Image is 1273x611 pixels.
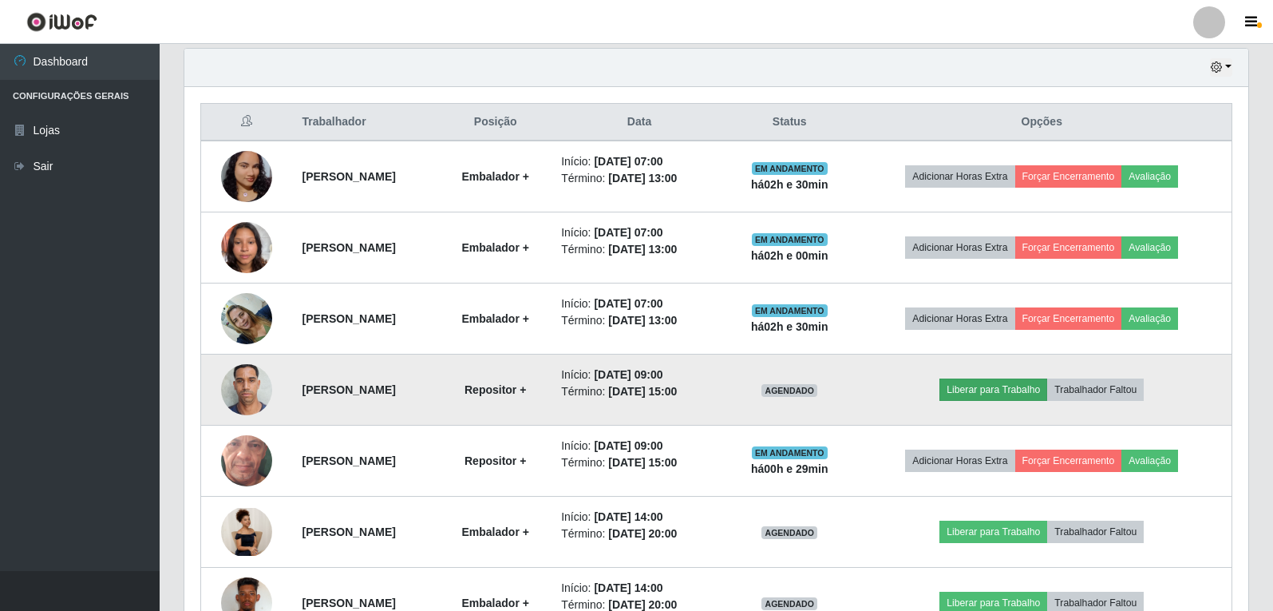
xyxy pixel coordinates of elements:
[302,526,395,538] strong: [PERSON_NAME]
[302,597,395,609] strong: [PERSON_NAME]
[221,508,272,555] img: 1757454184631.jpeg
[608,243,677,256] time: [DATE] 13:00
[594,368,662,381] time: [DATE] 09:00
[461,241,528,254] strong: Embalador +
[561,580,718,597] li: Início:
[751,462,828,475] strong: há 00 h e 29 min
[594,155,662,168] time: [DATE] 07:00
[561,153,718,170] li: Início:
[608,456,677,469] time: [DATE] 15:00
[1015,307,1122,330] button: Forçar Encerramento
[221,213,272,281] img: 1757686315480.jpeg
[905,450,1014,472] button: Adicionar Horas Extra
[561,312,718,329] li: Término:
[302,241,395,254] strong: [PERSON_NAME]
[1121,165,1178,188] button: Avaliação
[761,597,817,610] span: AGENDADO
[594,297,662,310] time: [DATE] 07:00
[751,320,828,333] strong: há 02 h e 30 min
[751,249,828,262] strong: há 02 h e 00 min
[552,104,727,141] th: Data
[461,170,528,183] strong: Embalador +
[561,383,718,400] li: Término:
[761,384,817,397] span: AGENDADO
[561,296,718,312] li: Início:
[561,526,718,542] li: Término:
[221,404,272,518] img: 1725533937755.jpeg
[905,236,1014,259] button: Adicionar Horas Extra
[221,120,272,233] img: 1757628452070.jpeg
[561,509,718,526] li: Início:
[752,162,828,175] span: EM ANDAMENTO
[1015,236,1122,259] button: Forçar Encerramento
[939,379,1047,401] button: Liberar para Trabalho
[1121,236,1178,259] button: Avaliação
[1047,379,1144,401] button: Trabalhador Faltou
[292,104,439,141] th: Trabalhador
[752,304,828,317] span: EM ANDAMENTO
[608,385,677,398] time: [DATE] 15:00
[461,597,528,609] strong: Embalador +
[561,241,718,258] li: Término:
[461,526,528,538] strong: Embalador +
[221,284,272,352] img: 1757951720954.jpeg
[1015,450,1122,472] button: Forçar Encerramento
[727,104,852,141] th: Status
[608,172,677,184] time: [DATE] 13:00
[1121,307,1178,330] button: Avaliação
[761,526,817,539] span: AGENDADO
[302,454,395,467] strong: [PERSON_NAME]
[561,454,718,471] li: Término:
[939,521,1047,543] button: Liberar para Trabalho
[594,439,662,452] time: [DATE] 09:00
[439,104,552,141] th: Posição
[752,446,828,459] span: EM ANDAMENTO
[905,307,1014,330] button: Adicionar Horas Extra
[302,170,395,183] strong: [PERSON_NAME]
[461,312,528,325] strong: Embalador +
[608,527,677,540] time: [DATE] 20:00
[608,598,677,611] time: [DATE] 20:00
[561,438,718,454] li: Início:
[302,312,395,325] strong: [PERSON_NAME]
[752,233,828,246] span: EM ANDAMENTO
[561,367,718,383] li: Início:
[905,165,1014,188] button: Adicionar Horas Extra
[594,226,662,239] time: [DATE] 07:00
[852,104,1232,141] th: Opções
[302,383,395,396] strong: [PERSON_NAME]
[1047,521,1144,543] button: Trabalhador Faltou
[561,170,718,187] li: Término:
[594,510,662,523] time: [DATE] 14:00
[465,383,526,396] strong: Repositor +
[26,12,97,32] img: CoreUI Logo
[751,178,828,191] strong: há 02 h e 30 min
[594,581,662,594] time: [DATE] 14:00
[221,355,272,423] img: 1698511606496.jpeg
[1121,450,1178,472] button: Avaliação
[608,314,677,327] time: [DATE] 13:00
[465,454,526,467] strong: Repositor +
[561,224,718,241] li: Início:
[1015,165,1122,188] button: Forçar Encerramento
